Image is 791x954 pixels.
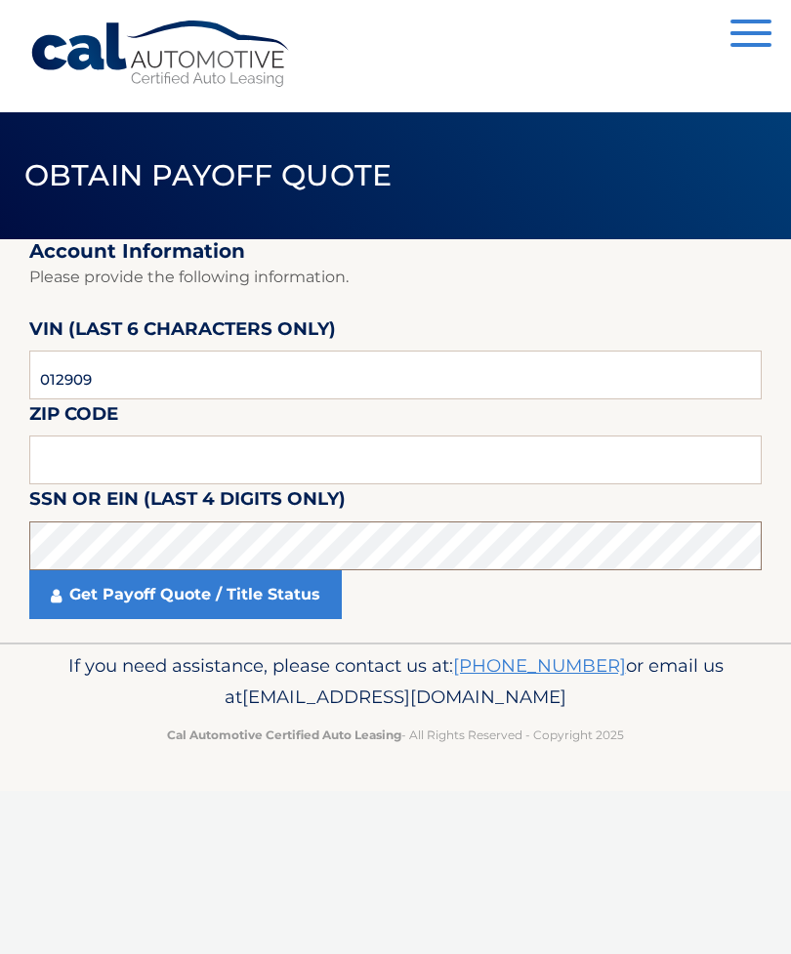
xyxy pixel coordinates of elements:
[242,685,566,708] span: [EMAIL_ADDRESS][DOMAIN_NAME]
[29,399,118,436] label: Zip Code
[29,314,336,351] label: VIN (last 6 characters only)
[29,239,762,264] h2: Account Information
[730,20,771,52] button: Menu
[167,727,401,742] strong: Cal Automotive Certified Auto Leasing
[29,570,342,619] a: Get Payoff Quote / Title Status
[29,725,762,745] p: - All Rights Reserved - Copyright 2025
[24,157,393,193] span: Obtain Payoff Quote
[29,484,346,520] label: SSN or EIN (last 4 digits only)
[453,654,626,677] a: [PHONE_NUMBER]
[29,264,762,291] p: Please provide the following information.
[29,650,762,713] p: If you need assistance, please contact us at: or email us at
[29,20,293,89] a: Cal Automotive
